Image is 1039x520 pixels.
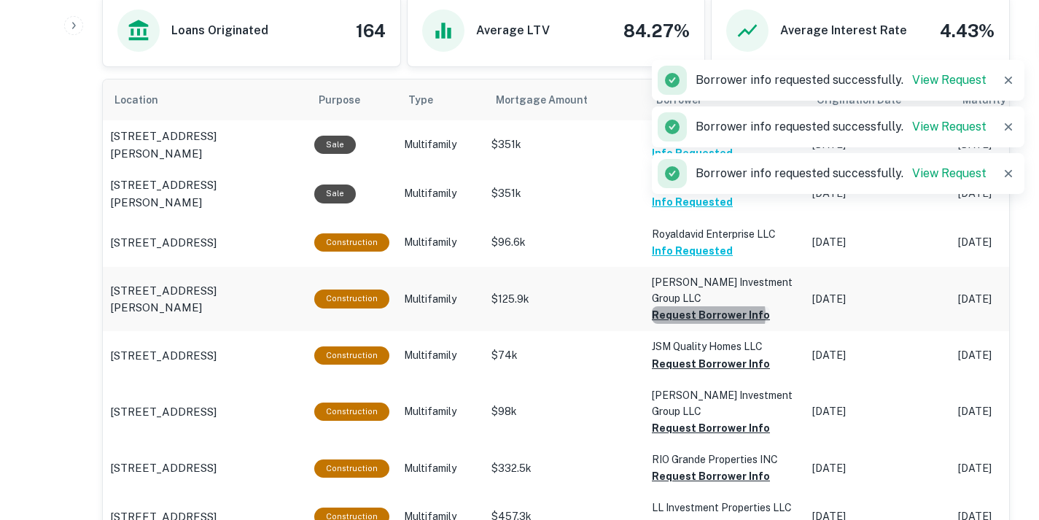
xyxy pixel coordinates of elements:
[110,347,217,365] p: [STREET_ADDRESS]
[652,387,798,419] p: [PERSON_NAME] Investment Group LLC
[114,91,177,109] span: Location
[812,348,943,363] p: [DATE]
[314,459,389,478] div: This loan purpose was for construction
[491,186,637,201] p: $351k
[356,18,386,44] h4: 164
[307,79,397,120] th: Purpose
[491,137,637,152] p: $351k
[912,73,987,87] a: View Request
[110,234,300,252] a: [STREET_ADDRESS]
[652,193,733,211] button: Info Requested
[491,404,637,419] p: $98k
[110,403,217,421] p: [STREET_ADDRESS]
[484,79,645,120] th: Mortgage Amount
[314,185,356,203] div: Sale
[491,292,637,307] p: $125.9k
[812,461,943,476] p: [DATE]
[652,451,798,467] p: RIO Grande Properties INC
[652,500,798,516] p: LL Investment Properties LLC
[314,136,356,154] div: Sale
[476,22,550,39] h6: Average LTV
[404,137,477,152] p: Multifamily
[110,282,300,317] a: [STREET_ADDRESS][PERSON_NAME]
[314,233,389,252] div: This loan purpose was for construction
[110,347,300,365] a: [STREET_ADDRESS]
[912,166,987,180] a: View Request
[652,242,733,260] button: Info Requested
[652,274,798,306] p: [PERSON_NAME] Investment Group LLC
[110,176,300,211] a: [STREET_ADDRESS][PERSON_NAME]
[404,292,477,307] p: Multifamily
[652,467,770,485] button: Request Borrower Info
[652,306,770,324] button: Request Borrower Info
[110,403,300,421] a: [STREET_ADDRESS]
[491,348,637,363] p: $74k
[314,346,389,365] div: This loan purpose was for construction
[696,71,987,89] p: Borrower info requested successfully.
[912,120,987,133] a: View Request
[408,91,452,109] span: Type
[491,461,637,476] p: $332.5k
[491,235,637,250] p: $96.6k
[645,79,805,120] th: Borrower
[812,404,943,419] p: [DATE]
[496,91,607,109] span: Mortgage Amount
[652,338,798,354] p: JSM Quality Homes LLC
[110,128,300,162] a: [STREET_ADDRESS][PERSON_NAME]
[171,22,268,39] h6: Loans Originated
[404,404,477,419] p: Multifamily
[404,186,477,201] p: Multifamily
[110,234,217,252] p: [STREET_ADDRESS]
[404,348,477,363] p: Multifamily
[110,459,217,477] p: [STREET_ADDRESS]
[623,18,690,44] h4: 84.27%
[652,419,770,437] button: Request Borrower Info
[397,79,484,120] th: Type
[696,165,987,182] p: Borrower info requested successfully.
[652,226,798,242] p: Royaldavid Enterprise LLC
[966,403,1039,473] iframe: Chat Widget
[404,235,477,250] p: Multifamily
[696,118,987,136] p: Borrower info requested successfully.
[812,292,943,307] p: [DATE]
[812,235,943,250] p: [DATE]
[103,79,307,120] th: Location
[314,403,389,421] div: This loan purpose was for construction
[652,355,770,373] button: Request Borrower Info
[110,459,300,477] a: [STREET_ADDRESS]
[404,461,477,476] p: Multifamily
[314,290,389,308] div: This loan purpose was for construction
[319,91,379,109] span: Purpose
